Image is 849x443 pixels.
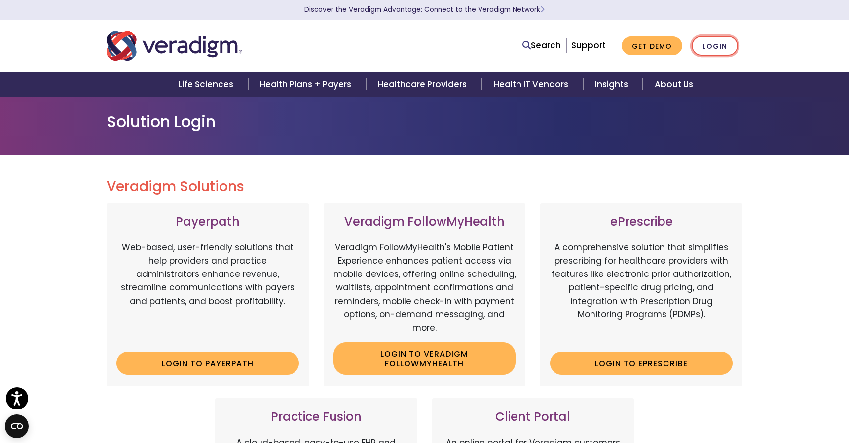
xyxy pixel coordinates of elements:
h3: Practice Fusion [225,410,407,424]
h2: Veradigm Solutions [107,178,743,195]
a: Discover the Veradigm Advantage: Connect to the Veradigm NetworkLearn More [304,5,545,14]
h3: ePrescribe [550,215,733,229]
a: Login [692,36,738,56]
p: Web-based, user-friendly solutions that help providers and practice administrators enhance revenu... [116,241,299,344]
img: Veradigm logo [107,30,242,62]
h3: Veradigm FollowMyHealth [333,215,516,229]
a: About Us [643,72,705,97]
span: Learn More [540,5,545,14]
a: Login to Veradigm FollowMyHealth [333,342,516,375]
h3: Payerpath [116,215,299,229]
p: A comprehensive solution that simplifies prescribing for healthcare providers with features like ... [550,241,733,344]
a: Login to Payerpath [116,352,299,375]
iframe: Drift Chat Widget [660,372,837,431]
a: Healthcare Providers [366,72,481,97]
p: Veradigm FollowMyHealth's Mobile Patient Experience enhances patient access via mobile devices, o... [333,241,516,335]
h1: Solution Login [107,112,743,131]
a: Health IT Vendors [482,72,583,97]
a: Support [571,39,606,51]
a: Login to ePrescribe [550,352,733,375]
button: Open CMP widget [5,414,29,438]
a: Search [522,39,561,52]
a: Insights [583,72,643,97]
a: Get Demo [622,36,682,56]
a: Life Sciences [166,72,248,97]
a: Health Plans + Payers [248,72,366,97]
h3: Client Portal [442,410,625,424]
